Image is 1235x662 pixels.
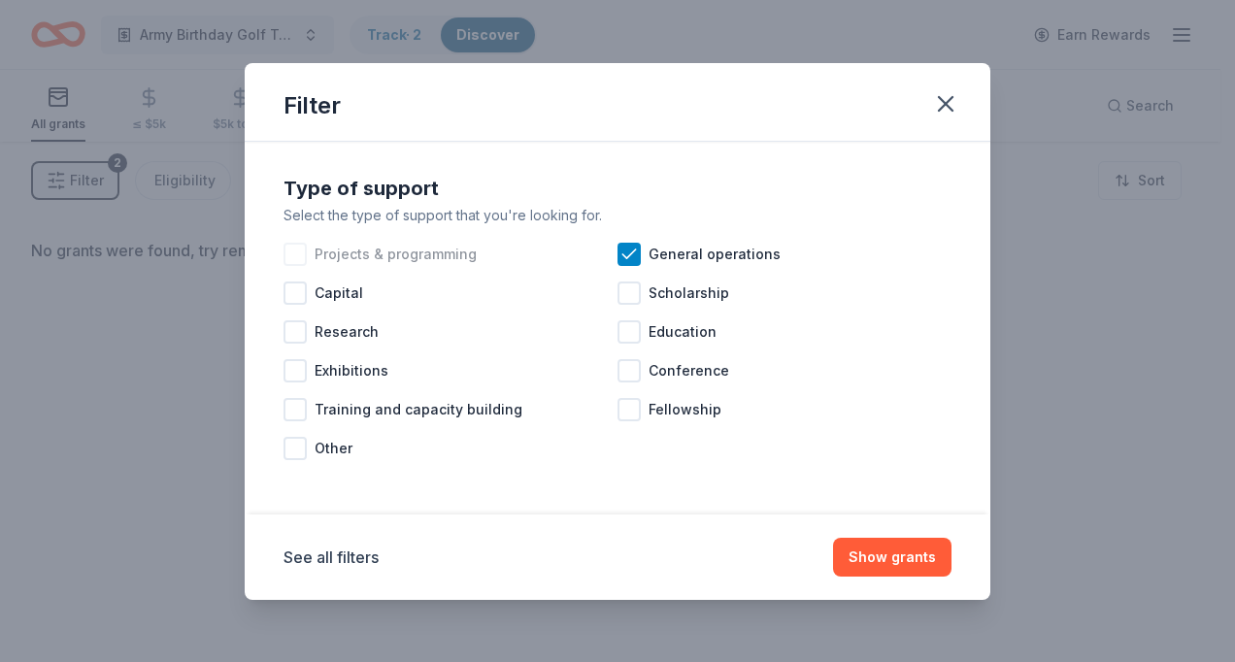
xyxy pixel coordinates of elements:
span: Scholarship [649,281,729,305]
div: Filter [284,90,341,121]
span: Fellowship [649,398,721,421]
div: Type of support [284,173,951,204]
span: Research [315,320,379,344]
span: Conference [649,359,729,382]
span: Exhibitions [315,359,388,382]
button: See all filters [284,546,379,569]
span: Capital [315,281,363,305]
span: Education [649,320,717,344]
span: Training and capacity building [315,398,522,421]
span: General operations [649,243,781,266]
button: Show grants [833,538,951,577]
span: Other [315,437,352,460]
div: Select the type of support that you're looking for. [284,204,951,227]
span: Projects & programming [315,243,477,266]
